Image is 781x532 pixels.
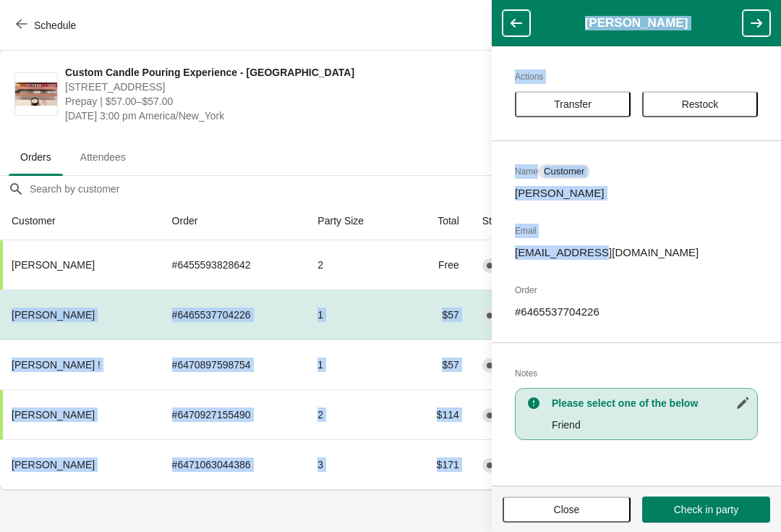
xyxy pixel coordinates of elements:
span: [PERSON_NAME] [12,459,95,470]
span: Custom Candle Pouring Experience - [GEOGRAPHIC_DATA] [65,65,508,80]
span: Attendees [69,144,137,170]
td: $171 [405,439,470,489]
span: Close [554,504,580,515]
span: [DATE] 3:00 pm America/New_York [65,109,508,123]
h3: Please select one of the below [552,396,750,410]
h2: Notes [515,366,758,381]
td: $57 [405,290,470,339]
th: Order [161,202,307,240]
td: 2 [306,240,405,290]
p: [PERSON_NAME] [515,186,758,200]
td: $57 [405,339,470,389]
p: Friend [552,418,750,432]
h1: [PERSON_NAME] [530,16,743,30]
p: # 6465537704226 [515,305,758,319]
td: 2 [306,389,405,439]
td: # 6471063044386 [161,439,307,489]
span: [PERSON_NAME] [12,409,95,421]
td: $114 [405,389,470,439]
h2: Name [515,164,758,179]
span: [STREET_ADDRESS] [65,80,508,94]
td: Free [405,240,470,290]
span: Transfer [554,98,592,110]
td: # 6470927155490 [161,389,307,439]
span: Prepay | $57.00–$57.00 [65,94,508,109]
button: Close [503,497,631,523]
button: Transfer [515,91,631,117]
h2: Email [515,224,758,238]
td: # 6455593828642 [161,240,307,290]
button: Check in party [642,497,770,523]
h2: Order [515,283,758,297]
td: 3 [306,439,405,489]
button: Schedule [7,12,88,38]
span: Check in party [674,504,738,515]
img: Custom Candle Pouring Experience - Fort Lauderdale [15,83,57,106]
th: Party Size [306,202,405,240]
td: # 6465537704226 [161,290,307,339]
span: [PERSON_NAME] ! [12,359,101,371]
input: Search by customer [29,176,781,202]
span: [PERSON_NAME] [12,259,95,271]
span: [PERSON_NAME] [12,309,95,321]
span: Customer [544,166,584,177]
td: 1 [306,339,405,389]
span: Restock [682,98,719,110]
p: [EMAIL_ADDRESS][DOMAIN_NAME] [515,245,758,260]
th: Total [405,202,470,240]
h2: Actions [515,69,758,84]
span: Orders [9,144,63,170]
button: Restock [642,91,758,117]
span: Schedule [34,20,76,31]
td: 1 [306,290,405,339]
th: Status [471,202,558,240]
td: # 6470897598754 [161,339,307,389]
